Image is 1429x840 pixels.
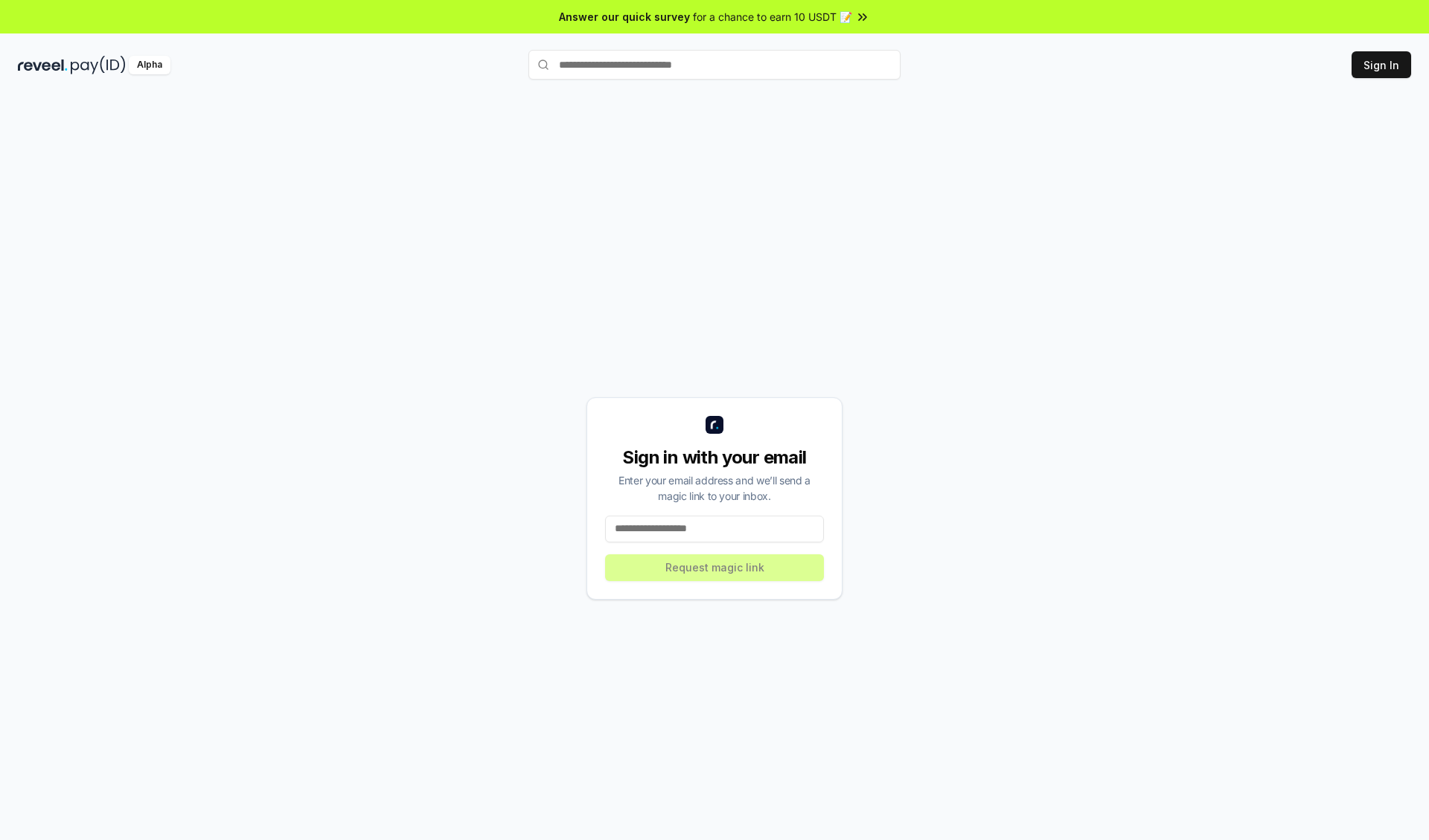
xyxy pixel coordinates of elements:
img: reveel_dark [18,56,68,74]
div: Alpha [129,56,170,74]
img: logo_small [706,416,723,434]
div: Enter your email address and we’ll send a magic link to your inbox. [605,472,824,504]
div: Sign in with your email [605,446,824,469]
button: Sign In [1352,51,1411,78]
img: pay_id [71,56,126,74]
span: for a chance to earn 10 USDT 📝 [693,9,852,25]
span: Answer our quick survey [559,9,690,25]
